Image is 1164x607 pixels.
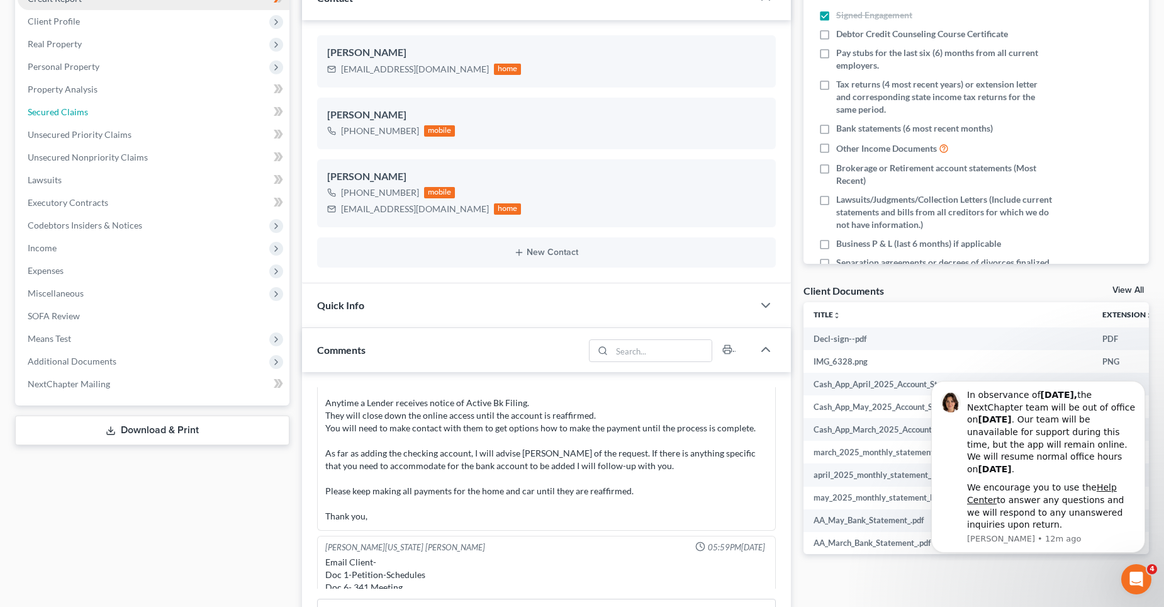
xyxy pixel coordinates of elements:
span: Means Test [28,333,71,344]
span: Expenses [28,265,64,276]
span: Unsecured Priority Claims [28,129,132,140]
td: PDF [1092,327,1163,350]
div: [PHONE_NUMBER] [341,186,419,199]
span: Real Property [28,38,82,49]
span: Lawsuits [28,174,62,185]
a: Property Analysis [18,78,289,101]
a: Secured Claims [18,101,289,123]
div: Greetings [PERSON_NAME], Anytime a Lender receives notice of Active Bk Filing. They will close do... [325,372,768,523]
div: Email Client- Doc 1-Petition-Schedules Doc 6- 341 Meeting Automatic Stay Information [325,556,768,606]
div: [PERSON_NAME][US_STATE] [PERSON_NAME] [325,542,485,553]
div: [PERSON_NAME] [327,169,766,184]
span: Bank statements (6 most recent months) [836,122,993,135]
div: mobile [424,187,456,198]
span: Lawsuits/Judgments/Collection Letters (Include current statements and bills from all creditors fo... [836,193,1052,231]
div: Client Documents [803,284,884,297]
div: home [494,64,522,75]
span: 05:59PM[DATE] [708,542,765,553]
a: SOFA Review [18,305,289,327]
span: SOFA Review [28,310,80,321]
span: Comments [317,344,366,356]
span: Debtor Credit Counseling Course Certificate [836,28,1008,40]
div: [PHONE_NUMBER] [341,125,419,137]
span: Brokerage or Retirement account statements (Most Recent) [836,162,1052,187]
span: Pay stubs for the last six (6) months from all current employers. [836,47,1052,72]
td: Cash_App_April_2025_Account_Statement.pdf [803,373,1092,395]
span: Separation agreements or decrees of divorces finalized in the past 2 years [836,256,1052,281]
input: Search... [612,340,712,361]
td: Cash_App_May_2025_Account_Statement.pdf [803,395,1092,418]
span: Income [28,242,57,253]
a: Download & Print [15,416,289,445]
span: Business P & L (last 6 months) if applicable [836,237,1001,250]
a: Extensionunfold_more [1102,310,1153,319]
a: View All [1112,286,1144,295]
span: Miscellaneous [28,288,84,298]
span: Unsecured Nonpriority Claims [28,152,148,162]
span: Tax returns (4 most recent years) or extension letter and corresponding state income tax returns ... [836,78,1052,116]
div: mobile [424,125,456,137]
td: PNG [1092,350,1163,373]
td: IMG_6328.png [803,350,1092,373]
span: NextChapter Mailing [28,378,110,389]
a: Executory Contracts [18,191,289,214]
td: AA_May_Bank_Statement_.pdf [803,509,1092,532]
a: Unsecured Priority Claims [18,123,289,146]
span: Property Analysis [28,84,98,94]
td: AA_March_Bank_Statement_.pdf [803,532,1092,555]
td: Decl-sign--pdf [803,327,1092,350]
a: Unsecured Nonpriority Claims [18,146,289,169]
span: Quick Info [317,299,364,311]
div: home [494,203,522,215]
iframe: Intercom live chat [1121,564,1151,594]
div: [PERSON_NAME] [327,45,766,60]
td: Cash_App_March_2025_Account_Statement.pdf [803,418,1092,441]
a: NextChapter Mailing [18,373,289,395]
span: Codebtors Insiders & Notices [28,220,142,230]
i: unfold_more [833,312,841,319]
span: Other Income Documents [836,142,937,155]
div: [PERSON_NAME] [327,108,766,123]
td: march_2025_monthly_statement_Navy.pdf [803,441,1092,463]
a: Lawsuits [18,169,289,191]
span: Personal Property [28,61,99,72]
button: New Contact [327,247,766,258]
div: [EMAIL_ADDRESS][DOMAIN_NAME] [341,203,489,215]
span: 4 [1147,564,1157,574]
div: [EMAIL_ADDRESS][DOMAIN_NAME] [341,63,489,76]
a: Titleunfold_more [814,310,841,319]
iframe: Intercom notifications message [912,370,1164,560]
td: april_2025_monthly_statement_Navy.pdf [803,463,1092,486]
span: Client Profile [28,16,80,26]
span: Additional Documents [28,356,116,366]
td: may_2025_monthly_statement_Navy.pdf [803,487,1092,509]
i: unfold_more [1146,312,1153,319]
span: Signed Engagement [836,9,912,21]
span: Secured Claims [28,106,88,117]
span: Executory Contracts [28,197,108,208]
